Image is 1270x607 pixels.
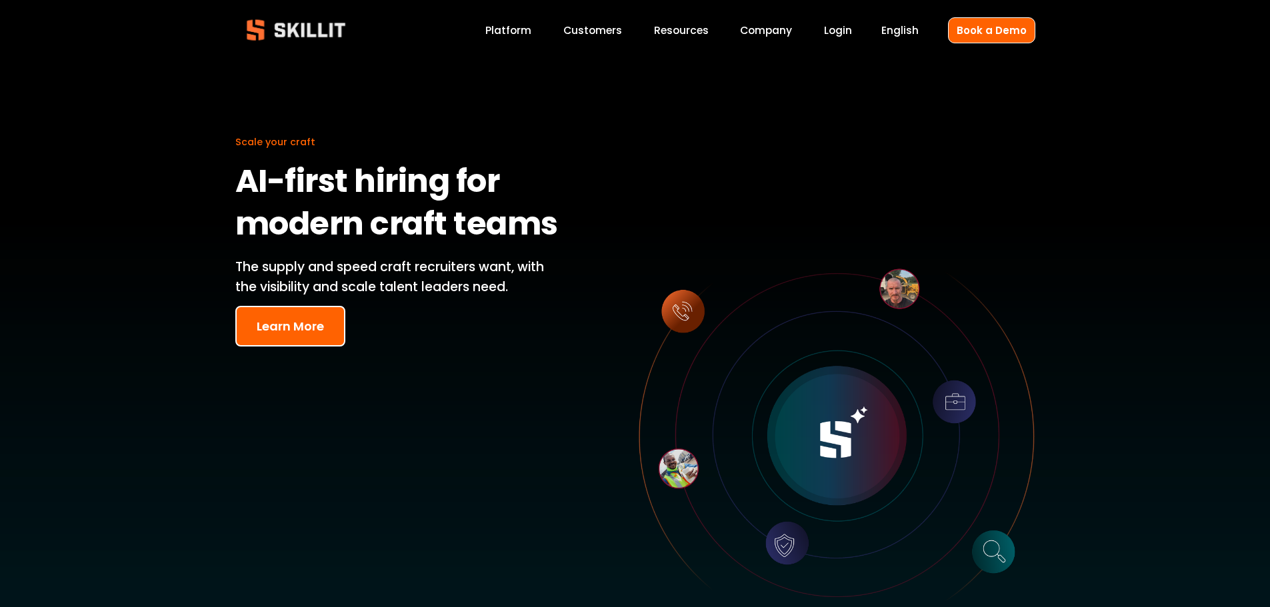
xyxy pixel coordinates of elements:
a: Login [824,21,852,39]
a: Book a Demo [948,17,1035,43]
a: Company [740,21,792,39]
a: Customers [563,21,622,39]
span: Scale your craft [235,135,315,149]
p: The supply and speed craft recruiters want, with the visibility and scale talent leaders need. [235,257,565,298]
div: language picker [881,21,919,39]
img: Skillit [235,10,357,50]
a: Platform [485,21,531,39]
button: Learn More [235,306,345,346]
span: Resources [654,23,709,38]
span: English [881,23,919,38]
a: folder dropdown [654,21,709,39]
strong: AI-first hiring for modern craft teams [235,157,558,254]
